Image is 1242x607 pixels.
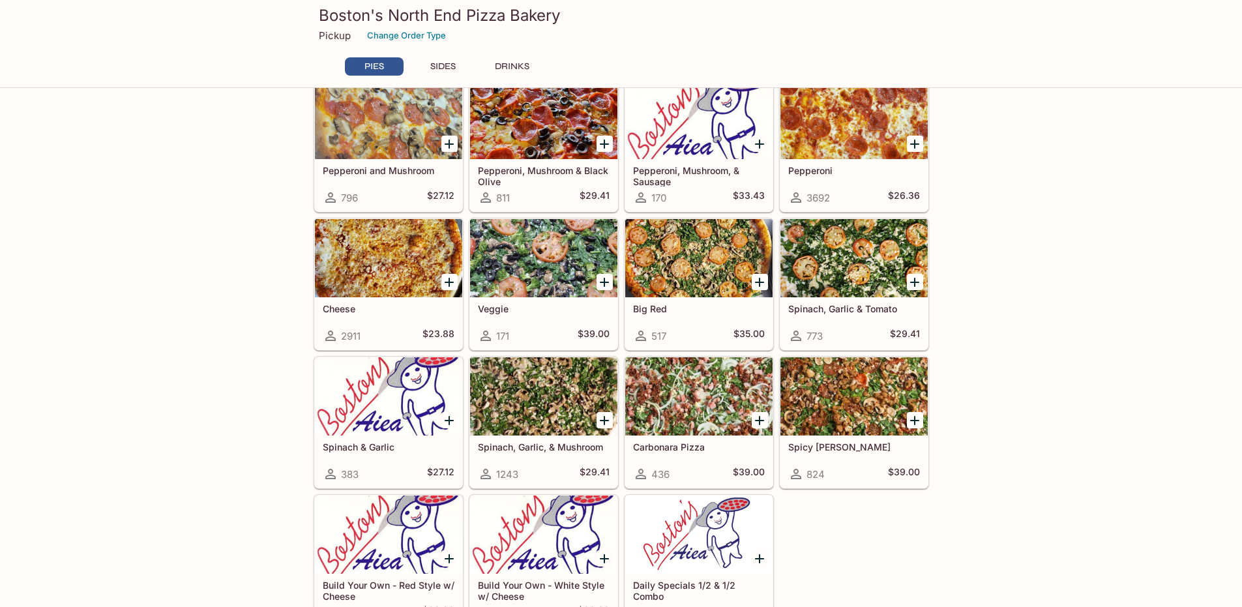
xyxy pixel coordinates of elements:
[414,57,473,76] button: SIDES
[890,328,920,344] h5: $29.41
[345,57,404,76] button: PIES
[780,80,928,212] a: Pepperoni3692$26.36
[633,303,765,314] h5: Big Red
[422,328,454,344] h5: $23.88
[780,81,928,159] div: Pepperoni
[752,412,768,428] button: Add Carbonara Pizza
[625,219,773,297] div: Big Red
[625,218,773,350] a: Big Red517$35.00
[733,190,765,205] h5: $33.43
[806,192,830,204] span: 3692
[441,136,458,152] button: Add Pepperoni and Mushroom
[625,81,773,159] div: Pepperoni, Mushroom, & Sausage
[780,219,928,297] div: Spinach, Garlic & Tomato
[752,136,768,152] button: Add Pepperoni, Mushroom, & Sausage
[341,330,361,342] span: 2911
[319,5,924,25] h3: Boston's North End Pizza Bakery
[780,357,928,488] a: Spicy [PERSON_NAME]824$39.00
[625,496,773,574] div: Daily Specials 1/2 & 1/2 Combo
[341,192,358,204] span: 796
[625,357,773,488] a: Carbonara Pizza436$39.00
[651,192,666,204] span: 170
[633,165,765,186] h5: Pepperoni, Mushroom, & Sausage
[580,466,610,482] h5: $29.41
[470,496,617,574] div: Build Your Own - White Style w/ Cheese
[314,218,463,350] a: Cheese2911$23.88
[361,25,452,46] button: Change Order Type
[315,357,462,436] div: Spinach & Garlic
[323,580,454,601] h5: Build Your Own - Red Style w/ Cheese
[907,136,923,152] button: Add Pepperoni
[470,357,617,436] div: Spinach, Garlic, & Mushroom
[597,550,613,567] button: Add Build Your Own - White Style w/ Cheese
[496,468,518,481] span: 1243
[597,412,613,428] button: Add Spinach, Garlic, & Mushroom
[597,274,613,290] button: Add Veggie
[427,466,454,482] h5: $27.12
[625,357,773,436] div: Carbonara Pizza
[788,165,920,176] h5: Pepperoni
[483,57,542,76] button: DRINKS
[651,468,670,481] span: 436
[469,80,618,212] a: Pepperoni, Mushroom & Black Olive811$29.41
[323,303,454,314] h5: Cheese
[478,303,610,314] h5: Veggie
[441,550,458,567] button: Add Build Your Own - Red Style w/ Cheese
[788,441,920,452] h5: Spicy [PERSON_NAME]
[788,303,920,314] h5: Spinach, Garlic & Tomato
[427,190,454,205] h5: $27.12
[478,580,610,601] h5: Build Your Own - White Style w/ Cheese
[341,468,359,481] span: 383
[319,29,351,42] p: Pickup
[651,330,666,342] span: 517
[315,81,462,159] div: Pepperoni and Mushroom
[780,218,928,350] a: Spinach, Garlic & Tomato773$29.41
[907,412,923,428] button: Add Spicy Jenny
[578,328,610,344] h5: $39.00
[469,357,618,488] a: Spinach, Garlic, & Mushroom1243$29.41
[470,81,617,159] div: Pepperoni, Mushroom & Black Olive
[888,466,920,482] h5: $39.00
[633,441,765,452] h5: Carbonara Pizza
[733,466,765,482] h5: $39.00
[314,80,463,212] a: Pepperoni and Mushroom796$27.12
[441,274,458,290] button: Add Cheese
[470,219,617,297] div: Veggie
[752,274,768,290] button: Add Big Red
[780,357,928,436] div: Spicy Jenny
[478,165,610,186] h5: Pepperoni, Mushroom & Black Olive
[496,192,510,204] span: 811
[907,274,923,290] button: Add Spinach, Garlic & Tomato
[806,330,823,342] span: 773
[314,357,463,488] a: Spinach & Garlic383$27.12
[315,219,462,297] div: Cheese
[315,496,462,574] div: Build Your Own - Red Style w/ Cheese
[469,218,618,350] a: Veggie171$39.00
[323,165,454,176] h5: Pepperoni and Mushroom
[496,330,509,342] span: 171
[888,190,920,205] h5: $26.36
[478,441,610,452] h5: Spinach, Garlic, & Mushroom
[441,412,458,428] button: Add Spinach & Garlic
[633,580,765,601] h5: Daily Specials 1/2 & 1/2 Combo
[323,441,454,452] h5: Spinach & Garlic
[580,190,610,205] h5: $29.41
[733,328,765,344] h5: $35.00
[597,136,613,152] button: Add Pepperoni, Mushroom & Black Olive
[806,468,825,481] span: 824
[625,80,773,212] a: Pepperoni, Mushroom, & Sausage170$33.43
[752,550,768,567] button: Add Daily Specials 1/2 & 1/2 Combo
